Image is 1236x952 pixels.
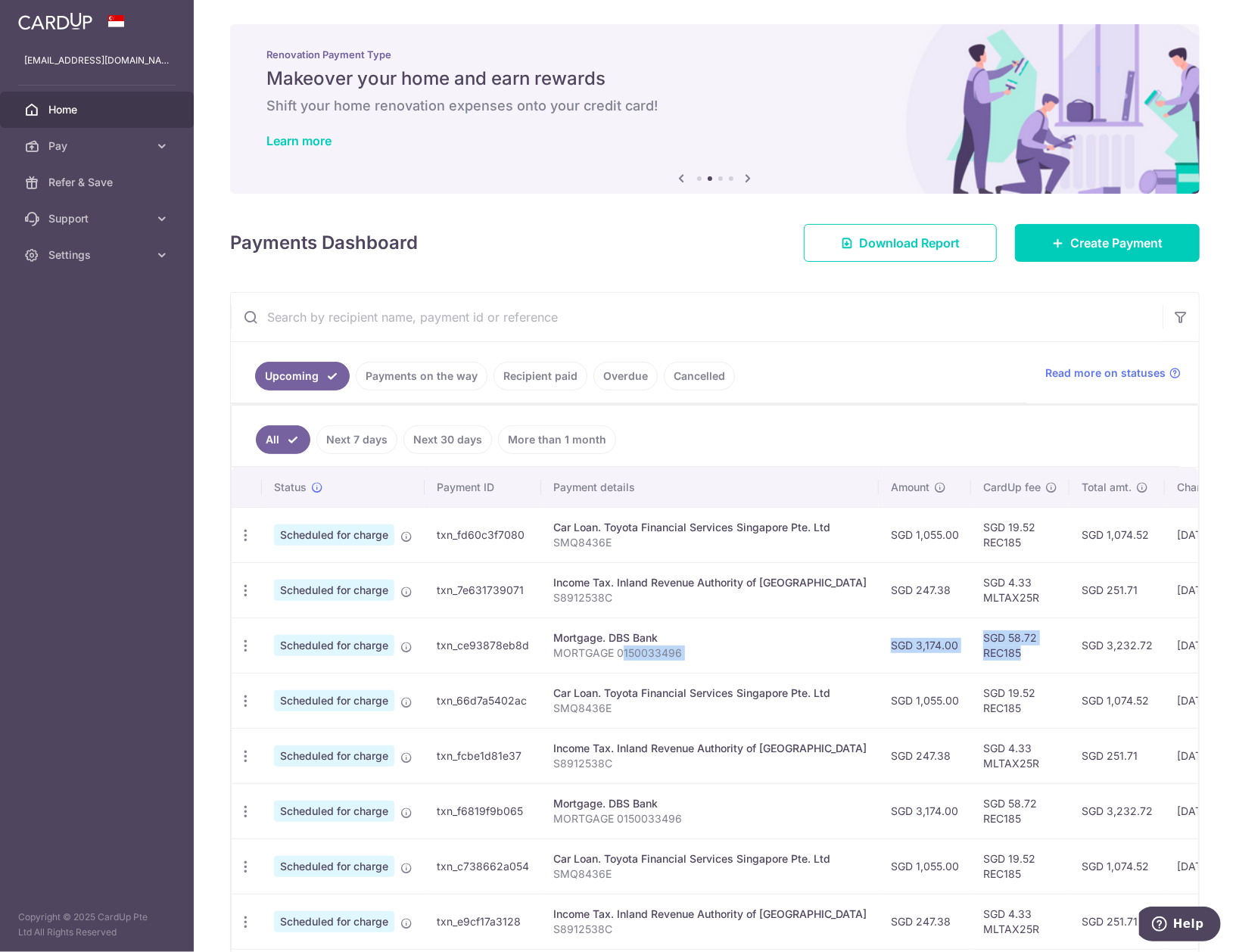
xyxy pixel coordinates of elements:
[553,811,867,826] p: MORTGAGE 0150033496
[553,796,867,811] div: Mortgage. DBS Bank
[879,562,971,618] td: SGD 247.38
[493,362,587,390] a: Recipient paid
[274,635,394,656] span: Scheduled for charge
[1069,894,1165,949] td: SGD 251.71
[425,838,541,894] td: txn_c738662a054
[891,480,929,495] span: Amount
[971,507,1069,562] td: SGD 19.52 REC185
[231,293,1163,341] input: Search by recipient name, payment id or reference
[1069,618,1165,673] td: SGD 3,232.72
[1069,507,1165,562] td: SGD 1,074.52
[356,362,487,390] a: Payments on the way
[1082,480,1132,495] span: Total amt.
[879,838,971,894] td: SGD 1,055.00
[553,851,867,866] div: Car Loan. Toyota Financial Services Singapore Pte. Ltd
[274,911,394,932] span: Scheduled for charge
[48,247,148,263] span: Settings
[425,894,541,949] td: txn_e9cf17a3128
[425,562,541,618] td: txn_7e631739071
[971,783,1069,838] td: SGD 58.72 REC185
[425,673,541,728] td: txn_66d7a5402ac
[553,535,867,550] p: SMQ8436E
[256,425,310,454] a: All
[274,690,394,711] span: Scheduled for charge
[971,562,1069,618] td: SGD 4.33 MLTAX25R
[425,468,541,507] th: Payment ID
[1069,783,1165,838] td: SGD 3,232.72
[971,673,1069,728] td: SGD 19.52 REC185
[425,728,541,783] td: txn_fcbe1d81e37
[403,425,492,454] a: Next 30 days
[18,12,92,30] img: CardUp
[274,480,307,495] span: Status
[971,728,1069,783] td: SGD 4.33 MLTAX25R
[48,175,148,190] span: Refer & Save
[274,801,394,822] span: Scheduled for charge
[553,756,867,771] p: S8912538C
[274,580,394,601] span: Scheduled for charge
[425,507,541,562] td: txn_fd60c3f7080
[859,234,960,252] span: Download Report
[274,524,394,546] span: Scheduled for charge
[1069,673,1165,728] td: SGD 1,074.52
[971,894,1069,949] td: SGD 4.33 MLTAX25R
[1070,234,1163,252] span: Create Payment
[879,507,971,562] td: SGD 1,055.00
[593,362,658,390] a: Overdue
[48,138,148,154] span: Pay
[553,520,867,535] div: Car Loan. Toyota Financial Services Singapore Pte. Ltd
[553,630,867,646] div: Mortgage. DBS Bank
[1139,907,1221,944] iframe: Opens a widget where you can find more information
[48,102,148,117] span: Home
[48,211,148,226] span: Support
[553,646,867,661] p: MORTGAGE 0150033496
[274,856,394,877] span: Scheduled for charge
[266,48,1163,61] p: Renovation Payment Type
[266,133,332,148] a: Learn more
[553,701,867,716] p: SMQ8436E
[1069,728,1165,783] td: SGD 251.71
[1045,366,1181,381] a: Read more on statuses
[1045,366,1166,381] span: Read more on statuses
[553,922,867,937] p: S8912538C
[498,425,616,454] a: More than 1 month
[266,97,1163,115] h6: Shift your home renovation expenses onto your credit card!
[983,480,1041,495] span: CardUp fee
[230,24,1200,194] img: Renovation banner
[971,618,1069,673] td: SGD 58.72 REC185
[24,53,170,68] p: [EMAIL_ADDRESS][DOMAIN_NAME]
[971,838,1069,894] td: SGD 19.52 REC185
[879,618,971,673] td: SGD 3,174.00
[553,575,867,590] div: Income Tax. Inland Revenue Authority of [GEOGRAPHIC_DATA]
[553,866,867,882] p: SMQ8436E
[664,362,735,390] a: Cancelled
[274,745,394,767] span: Scheduled for charge
[879,783,971,838] td: SGD 3,174.00
[879,673,971,728] td: SGD 1,055.00
[230,229,418,257] h4: Payments Dashboard
[425,783,541,838] td: txn_f6819f9b065
[316,425,397,454] a: Next 7 days
[879,728,971,783] td: SGD 247.38
[553,741,867,756] div: Income Tax. Inland Revenue Authority of [GEOGRAPHIC_DATA]
[266,67,1163,91] h5: Makeover your home and earn rewards
[541,468,879,507] th: Payment details
[255,362,350,390] a: Upcoming
[553,590,867,605] p: S8912538C
[1015,224,1200,262] a: Create Payment
[879,894,971,949] td: SGD 247.38
[804,224,997,262] a: Download Report
[553,686,867,701] div: Car Loan. Toyota Financial Services Singapore Pte. Ltd
[425,618,541,673] td: txn_ce93878eb8d
[1069,562,1165,618] td: SGD 251.71
[553,907,867,922] div: Income Tax. Inland Revenue Authority of [GEOGRAPHIC_DATA]
[1069,838,1165,894] td: SGD 1,074.52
